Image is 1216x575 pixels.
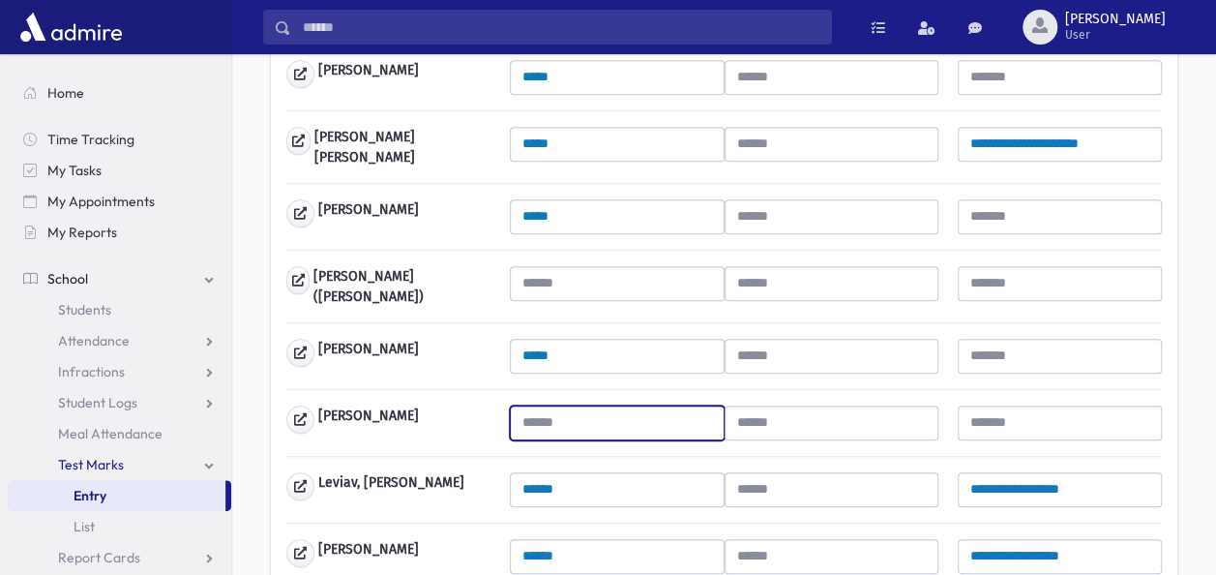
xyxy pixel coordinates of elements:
span: Meal Attendance [58,425,163,442]
a: My Appointments [8,186,231,217]
a: Student Logs [8,387,231,418]
span: Student Logs [58,394,137,411]
b: [PERSON_NAME] [318,539,419,567]
span: My Reports [47,224,117,241]
span: My Appointments [47,193,155,210]
span: User [1065,27,1166,43]
a: List [8,511,231,542]
a: My Tasks [8,155,231,186]
span: Entry [74,487,106,504]
b: Leviav, [PERSON_NAME] [318,472,464,500]
span: Students [58,301,111,318]
b: [PERSON_NAME] [318,60,419,88]
span: Home [47,84,84,102]
a: Attendance [8,325,231,356]
span: Time Tracking [47,131,134,148]
b: [PERSON_NAME] [PERSON_NAME] [314,127,490,167]
a: Entry [8,480,225,511]
b: [PERSON_NAME] [318,406,419,434]
a: School [8,263,231,294]
span: Infractions [58,363,125,380]
span: School [47,270,88,287]
a: Meal Attendance [8,418,231,449]
span: My Tasks [47,162,102,179]
a: Report Cards [8,542,231,573]
span: Report Cards [58,549,140,566]
a: Students [8,294,231,325]
input: Search [291,10,831,45]
b: [PERSON_NAME] ([PERSON_NAME]) [313,266,490,307]
span: List [74,518,95,535]
a: Time Tracking [8,124,231,155]
a: Home [8,77,231,108]
a: Test Marks [8,449,231,480]
img: AdmirePro [15,8,127,46]
a: Infractions [8,356,231,387]
span: [PERSON_NAME] [1065,12,1166,27]
b: [PERSON_NAME] [318,199,419,227]
b: [PERSON_NAME] [318,339,419,367]
a: My Reports [8,217,231,248]
span: Attendance [58,332,130,349]
span: Test Marks [58,456,124,473]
